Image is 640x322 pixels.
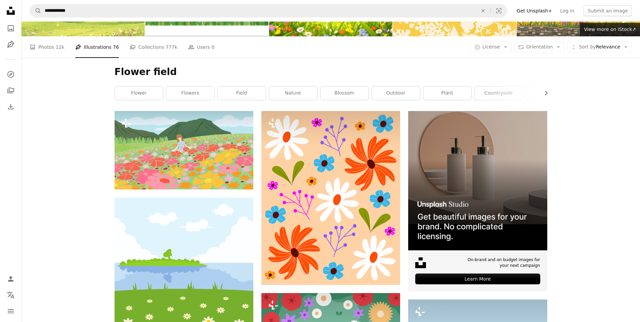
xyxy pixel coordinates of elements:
a: nature [269,86,317,100]
button: Language [4,288,17,302]
button: Sort byRelevance [567,42,632,52]
a: Log in [556,5,578,16]
a: Download History [4,100,17,113]
span: View more on iStock ↗ [584,27,636,32]
a: plant [423,86,471,100]
form: Find visuals sitewide [30,4,507,17]
a: outdoor [372,86,420,100]
a: Users 0 [188,36,215,58]
button: Menu [4,305,17,318]
button: Orientation [514,42,564,52]
span: 777k [166,43,177,51]
a: Photos 12k [30,36,65,58]
a: field [218,86,266,100]
span: Sort by [579,44,596,49]
img: A girl in a field of flowers with mountains in the background [115,111,253,189]
h1: Flower field [115,66,547,78]
a: flowers [166,86,214,100]
button: Submit an image [584,5,632,16]
span: License [482,44,500,49]
a: View more on iStock↗ [580,23,640,36]
span: Orientation [526,44,553,49]
a: Illustrations [4,38,17,51]
img: file-1631678316303-ed18b8b5cb9cimage [415,257,426,268]
span: 12k [56,43,65,51]
div: Learn More [415,274,540,284]
a: blossom [321,86,369,100]
span: 0 [211,43,214,51]
a: sky [526,86,574,100]
img: file-1715714113747-b8b0561c490eimage [408,111,547,250]
a: View the photo by Yeti Iglesias [261,195,400,201]
button: scroll list to the right [540,86,547,100]
span: Relevance [579,44,620,50]
a: Collections [4,84,17,97]
button: License [471,42,512,52]
span: On-brand and on budget images for your next campaign [464,257,540,269]
a: Collections 777k [130,36,177,58]
button: Clear [476,4,490,17]
button: Search Unsplash [30,4,41,17]
a: Explore [4,68,17,81]
a: On-brand and on budget images for your next campaignLearn More [408,111,547,291]
a: A sunny day with daisies by the water. [115,264,253,270]
a: Photos [4,22,17,35]
a: A girl in a field of flowers with mountains in the background [115,147,253,153]
a: Log in / Sign up [4,272,17,286]
img: premium_vector-1713205588001-7cc4443cfe49 [261,111,400,285]
a: flower [115,86,163,100]
button: Visual search [491,4,507,17]
a: Home — Unsplash [4,4,17,19]
a: countryside [475,86,523,100]
a: Get Unsplash+ [513,5,556,16]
